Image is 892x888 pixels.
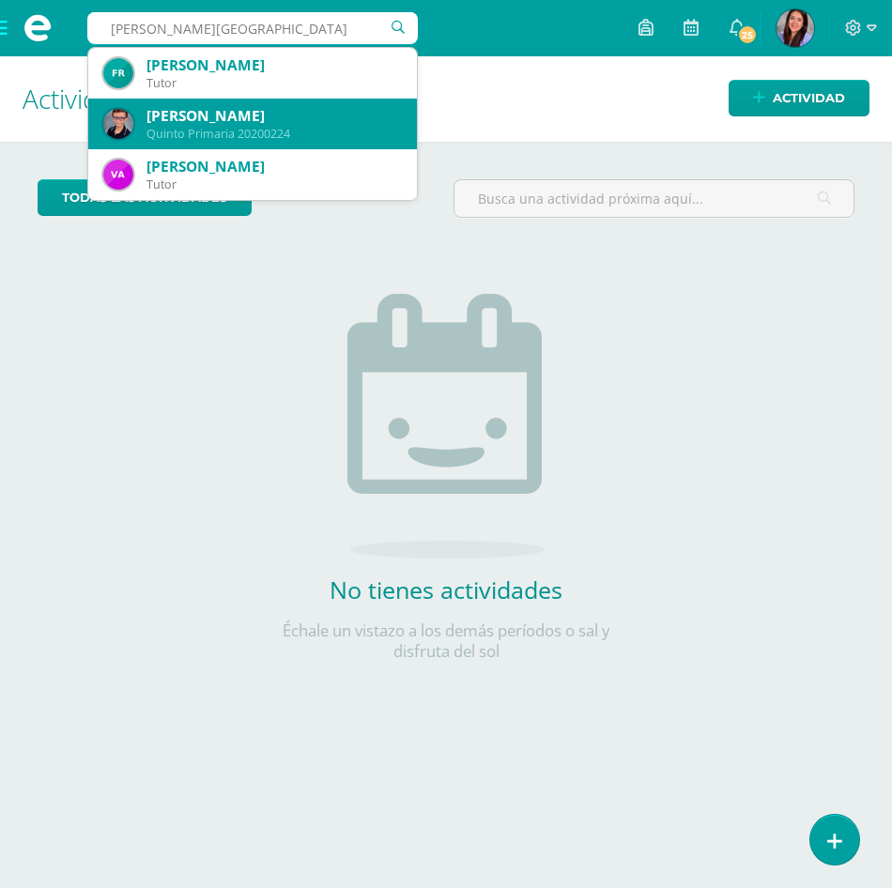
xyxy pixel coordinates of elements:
div: Quinto Primaria 20200224 [146,126,402,142]
input: Busca un usuario... [87,12,418,44]
div: [PERSON_NAME] [146,106,402,126]
img: 6fa7a98ae5817556912c2c0c36e66dbf.png [103,58,133,88]
div: Tutor [146,75,402,91]
span: Actividad [773,81,845,115]
h1: Actividades [23,56,869,142]
a: Actividad [729,80,869,116]
div: [PERSON_NAME] [146,157,402,176]
span: 25 [737,24,758,45]
a: todas las Actividades [38,179,252,216]
img: 6137f5aacc5aaf196b397d78254ba552.png [103,160,133,190]
input: Busca una actividad próxima aquí... [454,180,854,217]
h2: No tienes actividades [258,574,634,605]
div: [PERSON_NAME] [146,55,402,75]
img: 745795ec7fc3a83e69432396b3a7c22a.png [103,109,133,139]
img: 973116c3cfe8714e39039c433039b2a3.png [777,9,814,47]
div: Tutor [146,176,402,192]
img: no_activities.png [347,294,545,559]
p: Échale un vistazo a los demás períodos o sal y disfruta del sol [258,620,634,662]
